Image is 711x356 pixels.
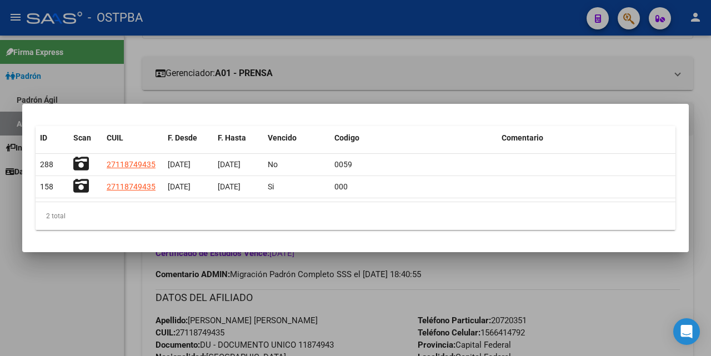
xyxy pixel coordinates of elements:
[334,160,352,169] span: 0059
[168,182,191,191] span: [DATE]
[218,133,246,142] span: F. Hasta
[263,126,330,150] datatable-header-cell: Vencido
[163,126,213,150] datatable-header-cell: F. Desde
[40,160,53,169] span: 288
[213,126,263,150] datatable-header-cell: F. Hasta
[107,182,156,191] span: 27118749435
[73,133,91,142] span: Scan
[102,126,163,150] datatable-header-cell: CUIL
[334,133,359,142] span: Codigo
[334,182,348,191] span: 000
[168,133,197,142] span: F. Desde
[218,160,241,169] span: [DATE]
[268,182,274,191] span: Si
[69,126,102,150] datatable-header-cell: Scan
[168,160,191,169] span: [DATE]
[40,133,47,142] span: ID
[36,202,675,230] div: 2 total
[268,160,278,169] span: No
[673,318,700,345] div: Open Intercom Messenger
[330,126,497,150] datatable-header-cell: Codigo
[502,133,543,142] span: Comentario
[107,160,156,169] span: 27118749435
[218,182,241,191] span: [DATE]
[40,182,53,191] span: 158
[36,126,69,150] datatable-header-cell: ID
[497,126,675,150] datatable-header-cell: Comentario
[107,133,123,142] span: CUIL
[268,133,297,142] span: Vencido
